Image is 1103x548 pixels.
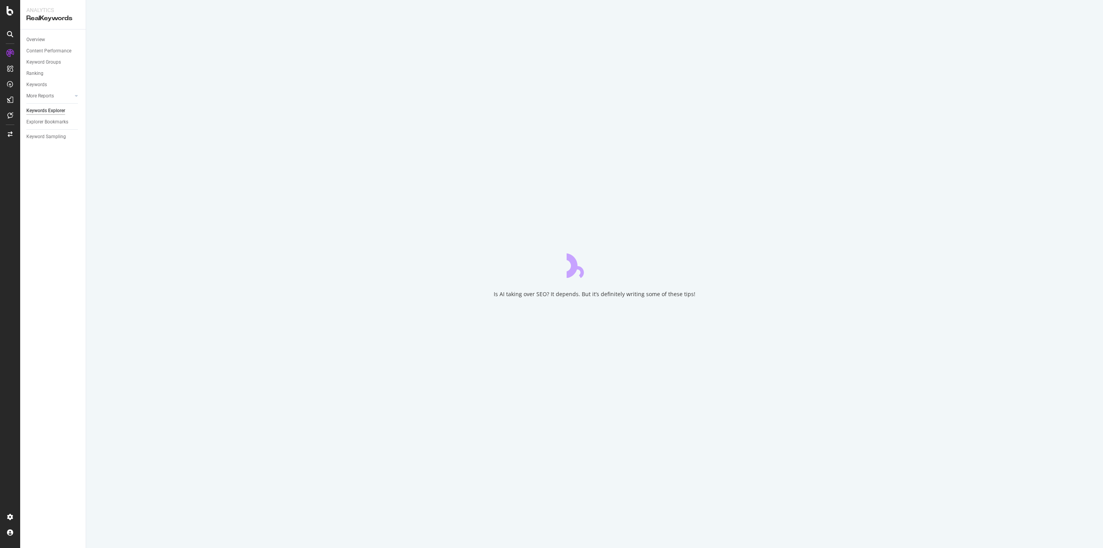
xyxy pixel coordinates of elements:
a: Keyword Groups [26,58,80,66]
a: Ranking [26,69,80,78]
div: Content Performance [26,47,71,55]
a: Keywords Explorer [26,107,80,115]
div: Ranking [26,69,43,78]
div: RealKeywords [26,14,80,23]
a: Content Performance [26,47,80,55]
div: Is AI taking over SEO? It depends. But it’s definitely writing some of these tips! [494,290,695,298]
div: Keyword Sampling [26,133,66,141]
div: Keyword Groups [26,58,61,66]
a: Keyword Sampling [26,133,80,141]
div: Keywords [26,81,47,89]
a: Overview [26,36,80,44]
div: Overview [26,36,45,44]
div: animation [567,250,622,278]
div: Keywords Explorer [26,107,65,115]
a: Keywords [26,81,80,89]
div: Explorer Bookmarks [26,118,68,126]
div: More Reports [26,92,54,100]
div: Analytics [26,6,80,14]
a: More Reports [26,92,73,100]
a: Explorer Bookmarks [26,118,80,126]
